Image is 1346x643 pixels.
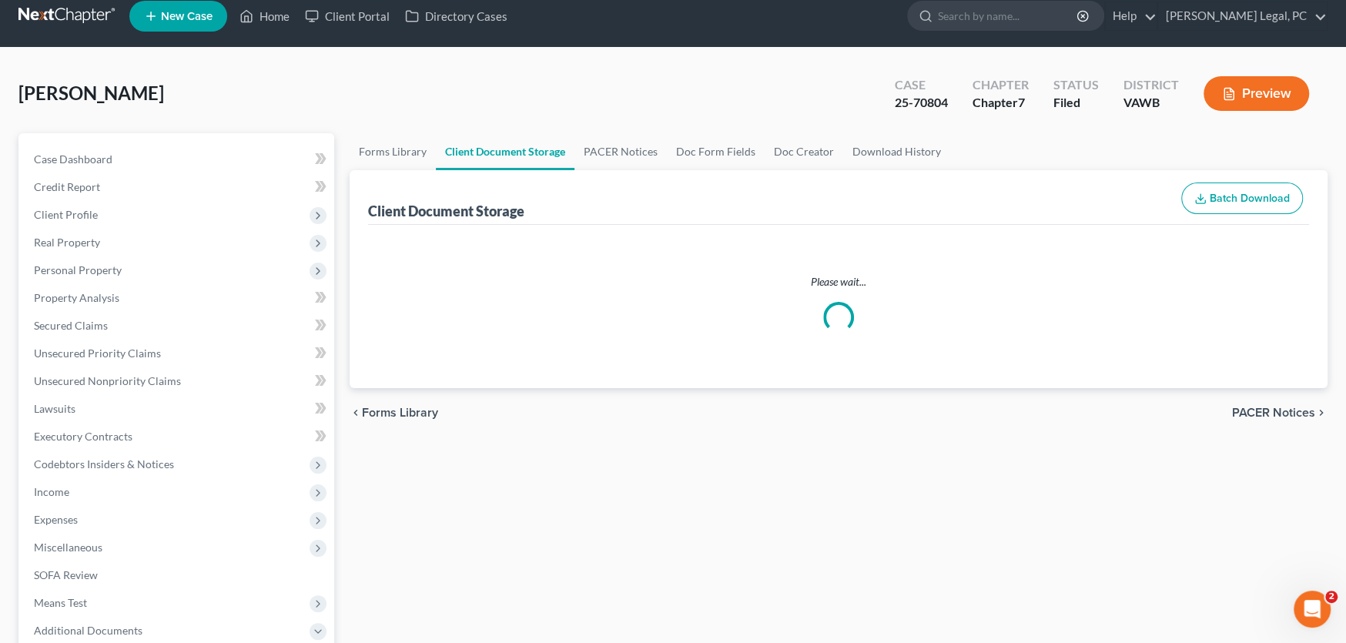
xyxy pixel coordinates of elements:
a: Executory Contracts [22,423,334,450]
span: Unsecured Priority Claims [34,347,161,360]
span: New Case [161,11,213,22]
span: Lawsuits [34,402,75,415]
a: [PERSON_NAME] Legal, PC [1158,2,1327,30]
span: Codebtors Insiders & Notices [34,457,174,471]
span: Means Test [34,596,87,609]
span: Case Dashboard [34,152,112,166]
div: Client Document Storage [368,202,524,220]
a: Doc Form Fields [667,133,765,170]
input: Search by name... [938,2,1079,30]
div: Chapter [973,76,1029,94]
p: Please wait... [371,274,1306,290]
div: Chapter [973,94,1029,112]
span: Expenses [34,513,78,526]
span: Property Analysis [34,291,119,304]
a: Help [1105,2,1157,30]
div: Filed [1053,94,1099,112]
a: Directory Cases [397,2,515,30]
span: SOFA Review [34,568,98,581]
span: Batch Download [1210,192,1290,205]
a: Download History [843,133,950,170]
span: Client Profile [34,208,98,221]
i: chevron_left [350,407,362,419]
button: Batch Download [1181,183,1303,215]
span: 2 [1325,591,1338,603]
a: Lawsuits [22,395,334,423]
div: 25-70804 [895,94,948,112]
button: chevron_left Forms Library [350,407,438,419]
div: Case [895,76,948,94]
button: PACER Notices chevron_right [1232,407,1328,419]
a: PACER Notices [574,133,667,170]
a: Doc Creator [765,133,843,170]
span: Credit Report [34,180,100,193]
div: District [1123,76,1179,94]
i: chevron_right [1315,407,1328,419]
span: Income [34,485,69,498]
span: Secured Claims [34,319,108,332]
span: Additional Documents [34,624,142,637]
iframe: Intercom live chat [1294,591,1331,628]
a: Unsecured Nonpriority Claims [22,367,334,395]
a: Client Portal [297,2,397,30]
a: Case Dashboard [22,146,334,173]
span: PACER Notices [1232,407,1315,419]
span: Forms Library [362,407,438,419]
a: Client Document Storage [436,133,574,170]
span: Unsecured Nonpriority Claims [34,374,181,387]
span: [PERSON_NAME] [18,82,164,104]
a: Secured Claims [22,312,334,340]
a: Unsecured Priority Claims [22,340,334,367]
a: Property Analysis [22,284,334,312]
span: Miscellaneous [34,541,102,554]
div: VAWB [1123,94,1179,112]
a: Forms Library [350,133,436,170]
div: Status [1053,76,1099,94]
a: SOFA Review [22,561,334,589]
a: Home [232,2,297,30]
span: Executory Contracts [34,430,132,443]
span: Personal Property [34,263,122,276]
a: Credit Report [22,173,334,201]
button: Preview [1204,76,1309,111]
span: Real Property [34,236,100,249]
span: 7 [1018,95,1025,109]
